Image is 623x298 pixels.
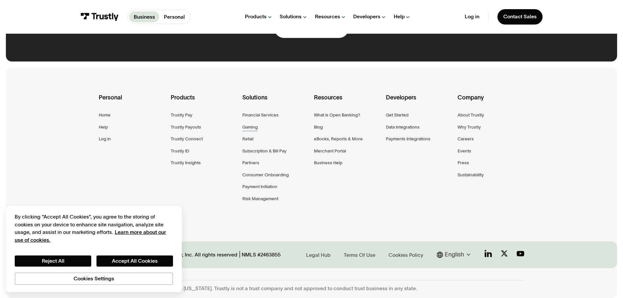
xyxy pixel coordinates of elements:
div: Resources [314,93,380,111]
div: Terms Of Use [344,252,375,259]
div: English [437,250,473,259]
div: Resources [315,13,340,20]
a: Trustly Pay [171,111,192,119]
a: Personal [159,11,189,22]
a: What is Open Banking? [314,111,360,119]
a: Log in [99,135,111,143]
a: Events [458,147,471,155]
div: | [239,250,240,259]
div: NMLS #2463855 [242,252,281,258]
a: Retail [242,135,253,143]
a: Trustly Connect [171,135,203,143]
a: Help [99,123,108,131]
a: eBooks, Reports & More [314,135,363,143]
div: Cookie banner [6,206,182,292]
button: Accept All Cookies [96,255,173,267]
div: © 2025 Trustly, Inc. All rights reserved [148,252,237,258]
a: Business [129,11,159,22]
a: Payments Integrations [386,135,430,143]
div: Products [245,13,267,20]
a: Trustly ID [171,147,189,155]
div: Developers [353,13,380,20]
a: Partners [242,159,259,167]
a: Sustainability [458,171,484,179]
button: Reject All [15,255,91,267]
a: Risk Management [242,195,278,202]
img: Trustly Logo [80,13,119,21]
div: Solutions [242,93,309,111]
a: Payment Initiation [242,183,277,190]
div: Company [458,93,524,111]
a: About Trustly [458,111,484,119]
a: Terms Of Use [341,250,377,259]
a: Home [99,111,111,119]
a: Business Help [314,159,342,167]
a: Log in [465,13,479,20]
a: Press [458,159,469,167]
div: Legal Hub [306,252,331,259]
a: Consumer Onboarding [242,171,289,179]
button: Cookies Settings [15,272,173,285]
div: Privacy [15,213,173,285]
div: English [445,250,464,259]
div: Contact Sales [503,13,537,20]
div: Help [394,13,405,20]
p: Personal [164,13,185,21]
div: By clicking “Accept All Cookies”, you agree to the storing of cookies on your device to enhance s... [15,213,173,244]
div: Solutions [280,13,302,20]
a: Data Integrations [386,123,420,131]
a: Merchant Portal [314,147,346,155]
a: Trustly Payouts [171,123,201,131]
div: Cookies Policy [389,252,423,259]
a: Careers [458,135,474,143]
p: Business [134,13,155,21]
a: Get Started [386,111,408,119]
a: Why Trustly [458,123,481,131]
a: Legal Hub [304,250,333,259]
div: Products [171,93,237,111]
a: Blog [314,123,323,131]
div: Developers [386,93,452,111]
a: Financial Services [242,111,279,119]
div: Trustly, Inc. dba Trustly Payments in [US_STATE]. Trustly is not a trust company and not approved... [99,285,524,292]
a: Gaming [242,123,258,131]
a: Contact Sales [497,9,543,25]
a: Cookies Policy [386,250,425,259]
div: Personal [99,93,165,111]
a: Trustly Insights [171,159,201,167]
a: Subscription & Bill Pay [242,147,286,155]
